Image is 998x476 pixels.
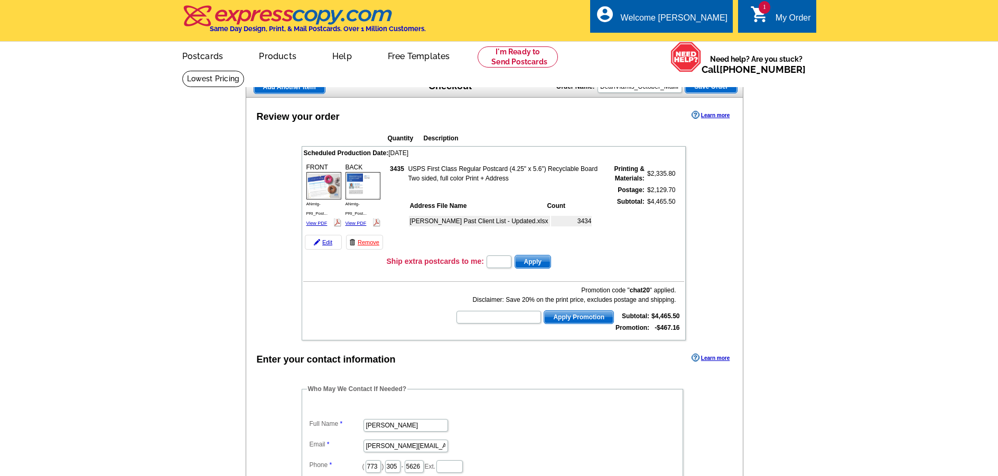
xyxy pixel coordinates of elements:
strong: Postage: [618,186,645,194]
strong: Subtotal: [622,312,649,320]
a: Same Day Design, Print, & Mail Postcards. Over 1 Million Customers. [182,13,426,33]
span: Add Another Item [254,81,325,93]
strong: $4,465.50 [651,312,679,320]
i: account_circle [595,5,614,24]
td: USPS First Class Regular Postcard (4.25" x 5.6") Recyclable Board Two sided, full color Print + A... [407,164,607,184]
th: Address File Name [409,201,545,211]
a: Postcards [165,43,240,68]
span: 1 [759,1,770,14]
label: Full Name [310,419,362,429]
a: Learn more [692,354,730,362]
div: Welcome [PERSON_NAME] [621,13,727,28]
strong: Promotion: [615,324,649,331]
img: trashcan-icon.gif [349,239,356,245]
button: Apply [515,255,551,269]
td: [DATE] [303,148,684,158]
span: Apply [515,255,551,268]
span: ANmtg-PRI_Post... [306,202,328,216]
label: Phone [310,460,362,470]
button: Apply Promotion [544,310,614,324]
a: 1 shopping_cart My Order [750,12,811,25]
a: [PHONE_NUMBER] [720,64,806,75]
b: chat20 [630,287,650,294]
div: Enter your contact information [257,353,396,367]
h4: Same Day Design, Print, & Mail Postcards. Over 1 Million Customers. [210,25,426,33]
img: pdf_logo.png [333,218,341,226]
strong: -$467.16 [655,324,679,331]
th: Description [423,133,617,144]
img: help [670,42,702,72]
div: BACK [344,161,382,230]
div: Review your order [257,110,340,124]
td: [PERSON_NAME] Past Client List - Updated.xlsx [409,216,550,226]
iframe: LiveChat chat widget [850,443,998,476]
a: Help [315,43,369,68]
strong: 3435 [390,165,404,173]
th: Quantity [387,133,422,144]
span: Scheduled Production Date: [304,149,389,157]
strong: Printing & Materials: [614,165,644,182]
img: small-thumb.jpg [346,172,380,199]
td: $2,335.80 [646,164,676,184]
strong: Subtotal: [617,198,645,205]
a: View PDF [346,221,367,226]
div: FRONT [305,161,343,230]
legend: Who May We Contact If Needed? [307,384,407,394]
img: small-thumb.jpg [306,172,341,199]
a: Free Templates [371,43,467,68]
a: Add Another Item [254,80,325,94]
a: Products [242,43,313,68]
a: Remove [346,235,383,250]
dd: ( ) - Ext. [307,458,678,474]
div: My Order [776,13,811,28]
td: 3434 [551,216,592,226]
td: $2,129.70 [646,185,676,195]
img: pencil-icon.gif [314,239,320,245]
a: Learn more [692,111,730,119]
span: ANmtg-PRI_Post... [346,202,367,216]
img: pdf_logo.png [372,218,380,226]
span: Call [702,64,806,75]
th: Count [546,201,592,211]
a: Edit [305,235,342,250]
label: Email [310,440,362,449]
a: View PDF [306,221,328,226]
i: shopping_cart [750,5,769,24]
td: $4,465.50 [646,196,676,251]
span: Apply Promotion [544,311,613,323]
span: Need help? Are you stuck? [702,54,811,75]
div: Promotion code " " applied. Disclaimer: Save 20% on the print price, excludes postage and shipping. [455,285,676,304]
h3: Ship extra postcards to me: [387,256,484,266]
